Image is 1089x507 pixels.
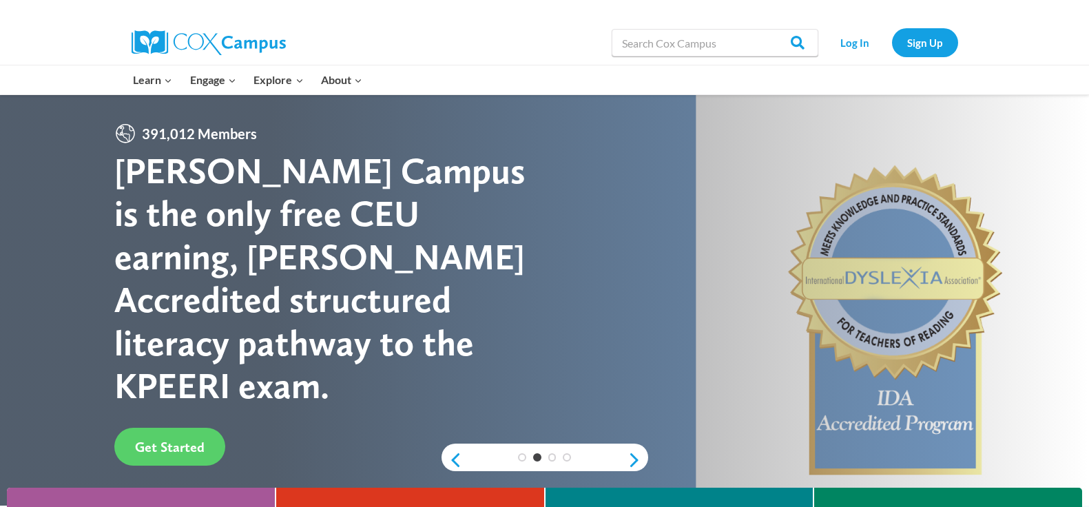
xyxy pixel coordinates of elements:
[892,28,958,56] a: Sign Up
[125,65,371,94] nav: Primary Navigation
[321,71,362,89] span: About
[133,71,172,89] span: Learn
[136,123,262,145] span: 391,012 Members
[114,149,545,407] div: [PERSON_NAME] Campus is the only free CEU earning, [PERSON_NAME] Accredited structured literacy p...
[825,28,958,56] nav: Secondary Navigation
[132,30,286,55] img: Cox Campus
[253,71,303,89] span: Explore
[825,28,885,56] a: Log In
[135,439,205,455] span: Get Started
[612,29,818,56] input: Search Cox Campus
[114,428,225,466] a: Get Started
[190,71,236,89] span: Engage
